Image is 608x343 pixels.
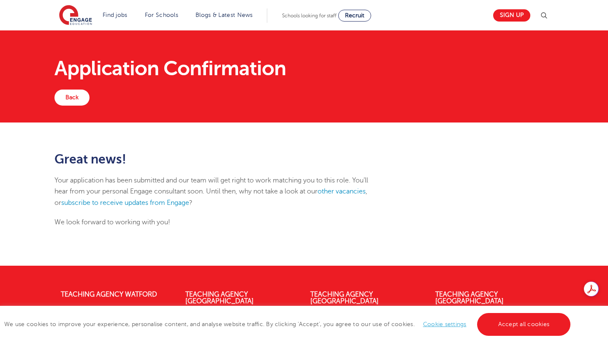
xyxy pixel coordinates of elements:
a: Accept all cookies [477,313,571,336]
p: Your application has been submitted and our team will get right to work matching you to this role... [54,175,383,208]
a: Teaching Agency Watford [61,291,157,298]
span: We use cookies to improve your experience, personalise content, and analyse website traffic. By c... [4,321,573,327]
a: Blogs & Latest News [195,12,253,18]
a: other vacancies [318,188,366,195]
a: Back [54,90,90,106]
a: For Schools [145,12,178,18]
a: Teaching Agency [GEOGRAPHIC_DATA] [310,291,379,305]
p: We look forward to working with you! [54,217,383,228]
a: subscribe to receive updates from Engage [61,199,189,207]
img: Engage Education [59,5,92,26]
a: Teaching Agency [GEOGRAPHIC_DATA] [185,291,254,305]
a: Teaching Agency [GEOGRAPHIC_DATA] [435,291,504,305]
a: Cookie settings [423,321,467,327]
a: Find jobs [103,12,128,18]
h1: Application Confirmation [54,58,554,79]
a: Recruit [338,10,371,22]
span: Schools looking for staff [282,13,337,19]
a: Sign up [493,9,530,22]
h2: Great news! [54,152,383,166]
span: Recruit [345,12,364,19]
